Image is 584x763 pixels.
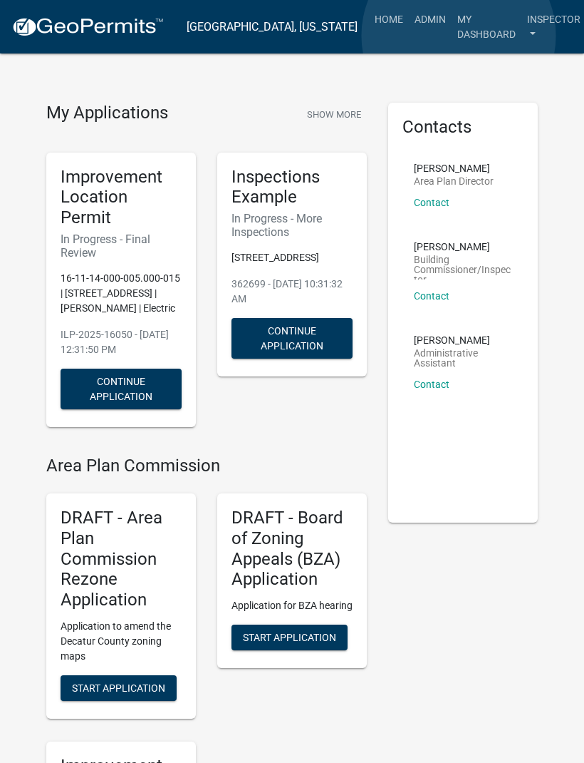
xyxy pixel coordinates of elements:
[231,167,353,208] h5: Inspections Example
[414,197,449,208] a: Contact
[301,103,367,126] button: Show More
[409,6,452,33] a: Admin
[231,250,353,265] p: [STREET_ADDRESS]
[46,103,168,124] h4: My Applications
[414,379,449,390] a: Contact
[61,508,182,610] h5: DRAFT - Area Plan Commission Rezone Application
[414,348,512,368] p: Administrative Assistant
[402,117,523,138] h5: Contacts
[414,255,512,280] p: Building Commissioner/Inspector
[231,277,353,307] p: 362699 - [DATE] 10:31:32 AM
[369,6,409,33] a: Home
[61,271,182,316] p: 16-11-14-000-005.000-015 | [STREET_ADDRESS] | [PERSON_NAME] | Electric
[61,619,182,664] p: Application to amend the Decatur County zoning maps
[414,335,512,345] p: [PERSON_NAME]
[231,598,353,613] p: Application for BZA hearing
[46,456,367,476] h4: Area Plan Commission
[72,682,165,694] span: Start Application
[61,167,182,228] h5: Improvement Location Permit
[231,318,353,359] button: Continue Application
[414,242,512,252] p: [PERSON_NAME]
[61,675,177,701] button: Start Application
[452,6,521,48] a: My Dashboard
[414,163,494,173] p: [PERSON_NAME]
[61,232,182,260] h6: In Progress - Final Review
[231,212,353,239] h6: In Progress - More Inspections
[187,15,358,39] a: [GEOGRAPHIC_DATA], [US_STATE]
[243,632,336,643] span: Start Application
[231,508,353,590] h5: DRAFT - Board of Zoning Appeals (BZA) Application
[61,327,182,357] p: ILP-2025-16050 - [DATE] 12:31:50 PM
[231,625,348,650] button: Start Application
[414,290,449,302] a: Contact
[61,369,182,409] button: Continue Application
[414,176,494,186] p: Area Plan Director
